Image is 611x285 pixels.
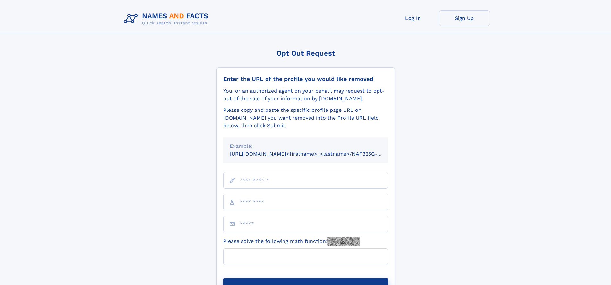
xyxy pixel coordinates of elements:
[387,10,439,26] a: Log In
[223,237,360,246] label: Please solve the following math function:
[230,142,382,150] div: Example:
[223,106,388,129] div: Please copy and paste the specific profile page URL on [DOMAIN_NAME] you want removed into the Pr...
[216,49,395,57] div: Opt Out Request
[223,87,388,102] div: You, or an authorized agent on your behalf, may request to opt-out of the sale of your informatio...
[439,10,490,26] a: Sign Up
[121,10,214,28] img: Logo Names and Facts
[230,151,400,157] small: [URL][DOMAIN_NAME]<firstname>_<lastname>/NAF325G-xxxxxxxx
[223,76,388,83] div: Enter the URL of the profile you would like removed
